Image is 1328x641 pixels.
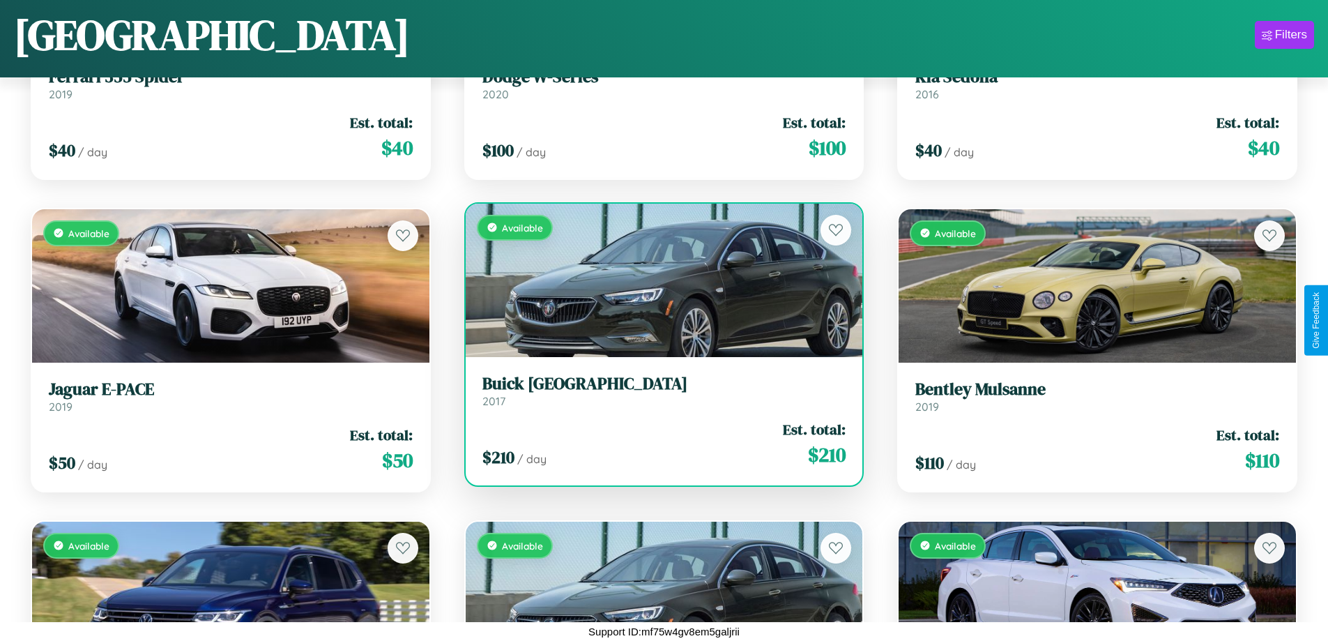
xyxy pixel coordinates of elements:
h3: Buick [GEOGRAPHIC_DATA] [482,374,846,394]
span: Available [502,540,543,552]
span: Available [68,227,109,239]
span: Available [502,222,543,234]
a: Ferrari 355 Spider2019 [49,67,413,101]
h3: Jaguar E-PACE [49,379,413,400]
span: $ 210 [808,441,846,469]
h3: Kia Sedona [915,67,1279,87]
span: $ 100 [482,139,514,162]
a: Bentley Mulsanne2019 [915,379,1279,414]
span: Est. total: [783,112,846,133]
h3: Ferrari 355 Spider [49,67,413,87]
span: Available [935,540,976,552]
span: / day [517,452,547,466]
span: $ 40 [1248,134,1279,162]
span: $ 100 [809,134,846,162]
span: Available [68,540,109,552]
span: $ 110 [915,451,944,474]
span: 2016 [915,87,939,101]
span: Est. total: [350,425,413,445]
h1: [GEOGRAPHIC_DATA] [14,6,410,63]
div: Give Feedback [1311,292,1321,349]
span: / day [947,458,976,472]
span: 2019 [49,400,72,414]
div: Filters [1275,28,1307,42]
span: 2020 [482,87,509,101]
a: Buick [GEOGRAPHIC_DATA]2017 [482,374,846,408]
span: $ 50 [49,451,75,474]
span: $ 210 [482,446,514,469]
span: $ 50 [382,446,413,474]
span: / day [78,145,107,159]
h3: Bentley Mulsanne [915,379,1279,400]
a: Jaguar E-PACE2019 [49,379,413,414]
span: $ 40 [915,139,942,162]
span: 2019 [49,87,72,101]
span: / day [78,458,107,472]
span: / day [945,145,974,159]
a: Dodge W-Series2020 [482,67,846,101]
span: / day [517,145,546,159]
span: 2017 [482,394,505,408]
h3: Dodge W-Series [482,67,846,87]
span: $ 40 [49,139,75,162]
a: Kia Sedona2016 [915,67,1279,101]
span: $ 40 [381,134,413,162]
span: Est. total: [1216,425,1279,445]
span: 2019 [915,400,939,414]
p: Support ID: mf75w4gv8em5galjrii [588,622,740,641]
span: Est. total: [783,419,846,439]
span: Est. total: [350,112,413,133]
span: Available [935,227,976,239]
button: Filters [1255,21,1314,49]
span: Est. total: [1216,112,1279,133]
span: $ 110 [1245,446,1279,474]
